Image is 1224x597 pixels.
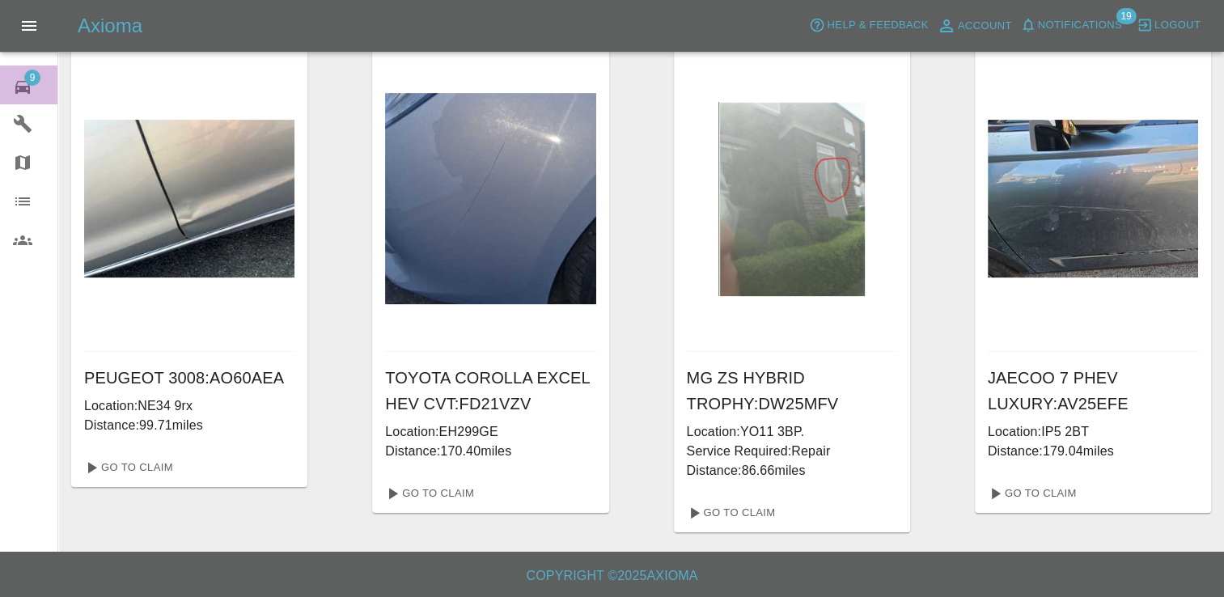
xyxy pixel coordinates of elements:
[805,13,932,38] button: Help & Feedback
[1016,13,1126,38] button: Notifications
[385,365,595,417] h6: TOYOTA COROLLA EXCEL HEV CVT : FD21VZV
[385,442,595,461] p: Distance: 170.40 miles
[24,70,40,86] span: 9
[84,416,294,435] p: Distance: 99.71 miles
[988,422,1198,442] p: Location: IP5 2BT
[1038,16,1122,35] span: Notifications
[379,481,478,506] a: Go To Claim
[687,461,897,481] p: Distance: 86.66 miles
[1116,8,1136,24] span: 19
[687,442,897,461] p: Service Required: Repair
[84,365,294,391] h6: PEUGEOT 3008 : AO60AEA
[988,365,1198,417] h6: JAECOO 7 PHEV LUXURY : AV25EFE
[958,17,1012,36] span: Account
[1154,16,1201,35] span: Logout
[827,16,928,35] span: Help & Feedback
[687,422,897,442] p: Location: YO11 3BP.
[78,13,142,39] h5: Axioma
[1133,13,1205,38] button: Logout
[933,13,1016,39] a: Account
[687,365,897,417] h6: MG ZS HYBRID TROPHY : DW25MFV
[13,565,1211,587] h6: Copyright © 2025 Axioma
[981,481,1081,506] a: Go To Claim
[84,396,294,416] p: Location: NE34 9rx
[680,500,780,526] a: Go To Claim
[988,442,1198,461] p: Distance: 179.04 miles
[10,6,49,45] button: Open drawer
[385,422,595,442] p: Location: EH299GE
[78,455,177,481] a: Go To Claim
